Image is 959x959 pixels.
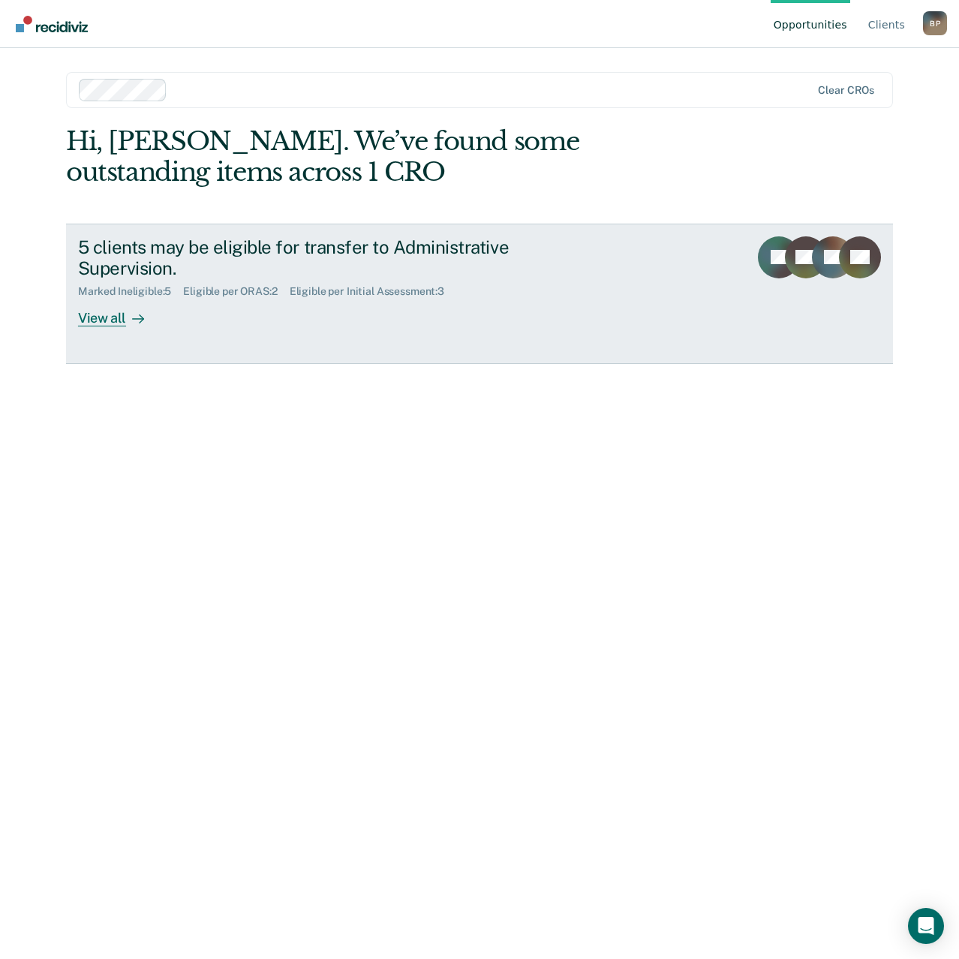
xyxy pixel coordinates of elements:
div: Eligible per Initial Assessment : 3 [290,285,456,298]
div: B P [923,11,947,35]
div: Hi, [PERSON_NAME]. We’ve found some outstanding items across 1 CRO [66,126,728,188]
div: 5 clients may be eligible for transfer to Administrative Supervision. [78,236,605,280]
div: Open Intercom Messenger [908,908,944,944]
div: View all [78,298,162,327]
img: Recidiviz [16,16,88,32]
div: Marked Ineligible : 5 [78,285,183,298]
div: Clear CROs [818,84,874,97]
button: Profile dropdown button [923,11,947,35]
div: Eligible per ORAS : 2 [183,285,289,298]
a: 5 clients may be eligible for transfer to Administrative Supervision.Marked Ineligible:5Eligible ... [66,224,893,364]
